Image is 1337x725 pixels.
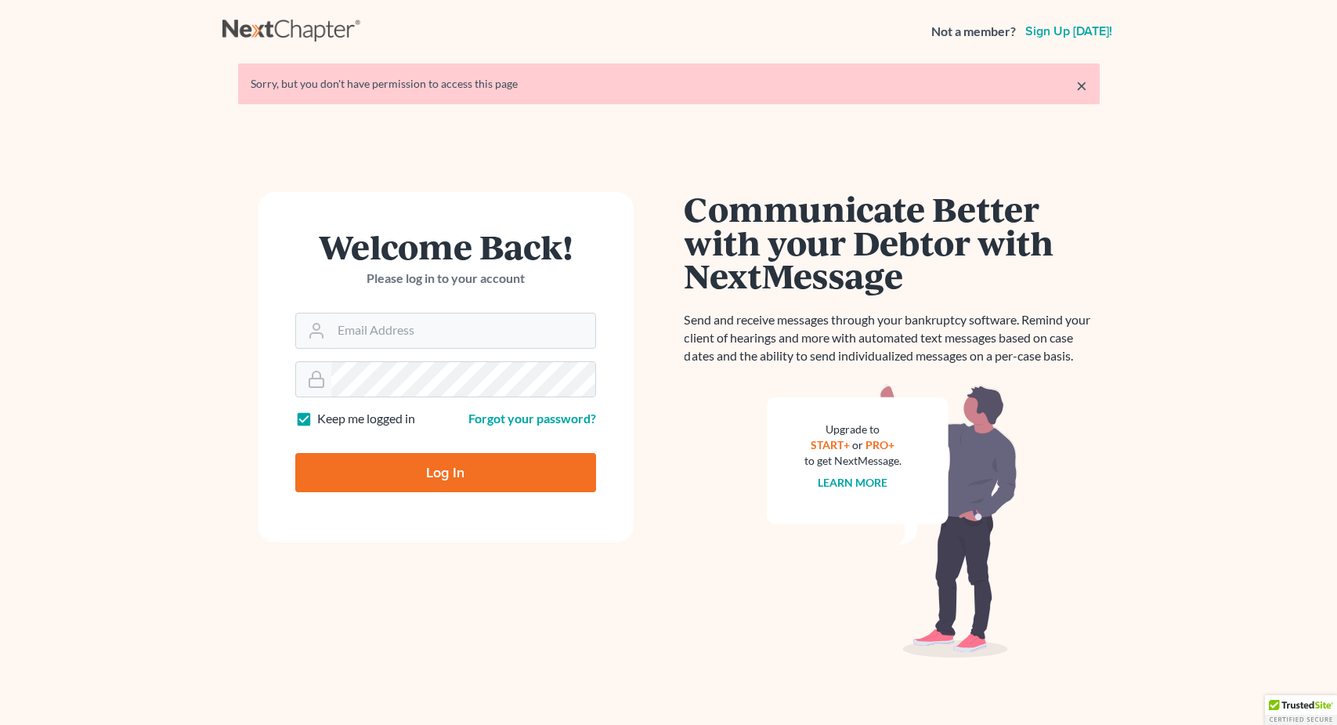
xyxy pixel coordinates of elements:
div: TrustedSite Certified [1265,695,1337,725]
a: START+ [811,438,850,451]
strong: Not a member? [931,23,1016,41]
p: Please log in to your account [295,270,596,288]
span: or [852,438,863,451]
p: Send and receive messages through your bankruptcy software. Remind your client of hearings and mo... [685,311,1100,365]
a: Forgot your password? [468,411,596,426]
div: Upgrade to [804,422,902,437]
input: Email Address [331,314,595,348]
input: Log In [295,453,596,492]
div: to get NextMessage. [804,453,902,469]
a: × [1076,76,1087,95]
h1: Welcome Back! [295,230,596,263]
a: Learn more [818,476,887,489]
label: Keep me logged in [317,410,415,428]
a: PRO+ [865,438,894,451]
img: nextmessage_bg-59042aed3d76b12b5cd301f8e5b87938c9018125f34e5fa2b7a6b67550977c72.svg [767,384,1017,658]
a: Sign up [DATE]! [1022,25,1115,38]
h1: Communicate Better with your Debtor with NextMessage [685,192,1100,292]
div: Sorry, but you don't have permission to access this page [251,76,1087,92]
